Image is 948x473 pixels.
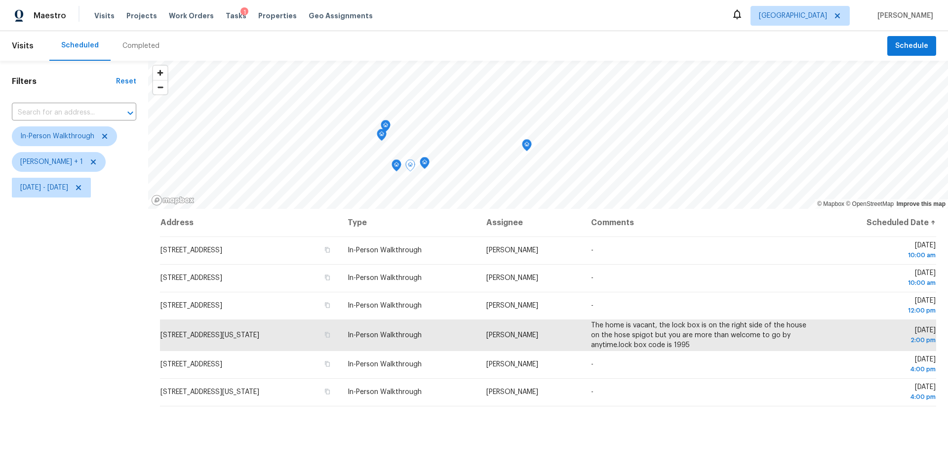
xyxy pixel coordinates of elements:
a: Mapbox [817,200,844,207]
span: [STREET_ADDRESS] [160,247,222,254]
span: In-Person Walkthrough [348,302,422,309]
span: [DATE] [824,270,936,288]
span: Properties [258,11,297,21]
span: - [591,302,593,309]
a: Mapbox homepage [151,195,195,206]
button: Copy Address [323,245,332,254]
div: 2:00 pm [824,335,936,345]
span: - [591,275,593,281]
span: [STREET_ADDRESS][US_STATE] [160,389,259,395]
h1: Filters [12,77,116,86]
span: [GEOGRAPHIC_DATA] [759,11,827,21]
span: [DATE] [824,297,936,315]
span: In-Person Walkthrough [20,131,94,141]
th: Assignee [478,209,583,236]
span: In-Person Walkthrough [348,332,422,339]
span: In-Person Walkthrough [348,389,422,395]
div: 10:00 am [824,278,936,288]
span: [DATE] - [DATE] [20,183,68,193]
canvas: Map [148,61,948,209]
span: Geo Assignments [309,11,373,21]
span: [PERSON_NAME] [486,361,538,368]
button: Copy Address [323,330,332,339]
span: [PERSON_NAME] + 1 [20,157,83,167]
button: Zoom in [153,66,167,80]
span: Visits [94,11,115,21]
th: Address [160,209,340,236]
div: 4:00 pm [824,364,936,374]
span: Tasks [226,12,246,19]
th: Scheduled Date ↑ [816,209,936,236]
span: In-Person Walkthrough [348,361,422,368]
span: Projects [126,11,157,21]
th: Type [340,209,479,236]
div: Completed [122,41,159,51]
div: 10:00 am [824,250,936,260]
span: In-Person Walkthrough [348,275,422,281]
div: Map marker [420,157,430,172]
button: Schedule [887,36,936,56]
a: Improve this map [897,200,946,207]
span: [STREET_ADDRESS][US_STATE] [160,332,259,339]
span: [PERSON_NAME] [486,332,538,339]
span: [DATE] [824,384,936,402]
button: Copy Address [323,359,332,368]
span: - [591,361,593,368]
div: 12:00 pm [824,306,936,315]
span: In-Person Walkthrough [348,247,422,254]
span: [STREET_ADDRESS] [160,302,222,309]
span: - [591,247,593,254]
button: Copy Address [323,387,332,396]
div: 4:00 pm [824,392,936,402]
span: [STREET_ADDRESS] [160,361,222,368]
span: Work Orders [169,11,214,21]
div: Scheduled [61,40,99,50]
span: [PERSON_NAME] [486,247,538,254]
input: Search for an address... [12,105,109,120]
span: - [591,389,593,395]
div: Map marker [522,139,532,155]
div: Map marker [405,159,415,175]
button: Open [123,106,137,120]
span: [DATE] [824,356,936,374]
span: [PERSON_NAME] [486,275,538,281]
span: [DATE] [824,327,936,345]
div: Reset [116,77,136,86]
div: Map marker [392,159,401,175]
span: [PERSON_NAME] [486,389,538,395]
th: Comments [583,209,816,236]
span: Visits [12,35,34,57]
a: OpenStreetMap [846,200,894,207]
div: 1 [240,7,248,17]
span: [PERSON_NAME] [486,302,538,309]
span: Schedule [895,40,928,52]
span: Maestro [34,11,66,21]
span: [PERSON_NAME] [873,11,933,21]
button: Zoom out [153,80,167,94]
button: Copy Address [323,273,332,282]
div: Map marker [377,129,387,144]
span: The home is vacant, the lock box is on the right side of the house on the hose spigot but you are... [591,322,806,349]
span: [DATE] [824,242,936,260]
button: Copy Address [323,301,332,310]
span: [STREET_ADDRESS] [160,275,222,281]
div: Map marker [381,120,391,135]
